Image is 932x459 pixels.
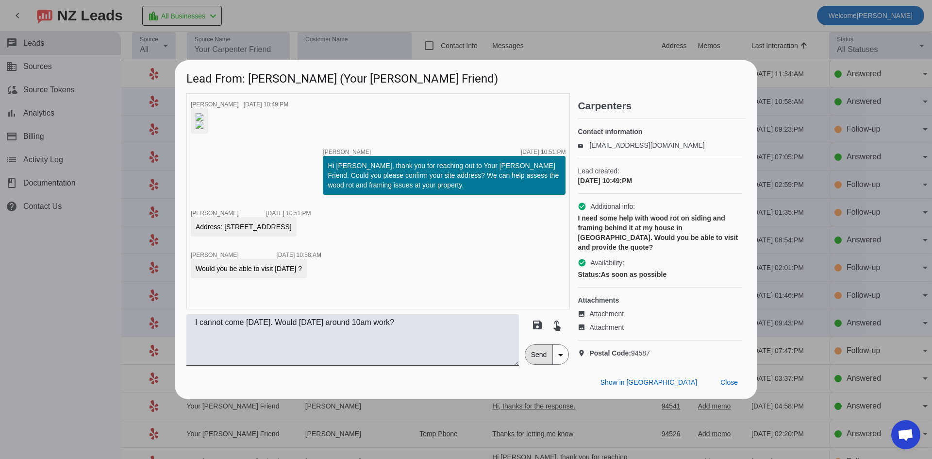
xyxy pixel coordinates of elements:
mat-icon: email [578,143,589,148]
div: As soon as possible [578,270,742,279]
mat-icon: touch_app [551,319,563,331]
div: [DATE] 10:49:PM [244,102,288,107]
span: 94587 [589,348,650,358]
h2: Carpenters [578,101,746,111]
span: [PERSON_NAME] [191,101,239,108]
span: Close [720,378,738,386]
mat-icon: arrow_drop_down [555,349,566,361]
div: [DATE] 10:49:PM [578,176,742,186]
strong: Status: [578,271,600,278]
h4: Attachments [578,295,742,305]
div: Address: [STREET_ADDRESS] [196,222,292,232]
div: [DATE] 10:58:AM [276,252,321,258]
span: Lead created: [578,166,742,176]
span: [PERSON_NAME] [323,149,371,155]
button: Close [713,374,746,391]
div: [DATE] 10:51:PM [266,210,311,216]
span: Availability: [590,258,624,268]
mat-icon: image [578,310,589,318]
div: [DATE] 10:51:PM [521,149,566,155]
span: [PERSON_NAME] [191,210,239,217]
mat-icon: save [532,319,543,331]
mat-icon: location_on [578,349,589,357]
span: Additional info: [590,202,635,211]
span: [PERSON_NAME] [191,252,239,258]
a: Attachment [578,323,742,332]
h4: Contact information [578,127,742,136]
span: Attachment [589,323,624,332]
div: I need some help with wood rot on siding and framing behind it at my house in [GEOGRAPHIC_DATA]. ... [578,213,742,252]
mat-icon: check_circle [578,258,586,267]
strong: Postal Code: [589,349,631,357]
img: 3YDHc8sGPL564GGWo2hzgg [196,121,203,129]
a: Attachment [578,309,742,319]
a: [EMAIL_ADDRESS][DOMAIN_NAME] [589,141,704,149]
mat-icon: check_circle [578,202,586,211]
mat-icon: image [578,323,589,331]
div: Hi [PERSON_NAME], thank you for reaching out to Your [PERSON_NAME] Friend. Could you please confi... [328,161,561,190]
div: Open chat [891,420,920,449]
span: Send [525,345,553,364]
button: Show in [GEOGRAPHIC_DATA] [593,374,705,391]
span: Show in [GEOGRAPHIC_DATA] [600,378,697,386]
span: Attachment [589,309,624,319]
div: Would you be able to visit [DATE] ? [196,264,302,273]
img: VtsfcoX1EWgSh_eoSZsSPA [196,113,203,121]
h1: Lead From: [PERSON_NAME] (Your [PERSON_NAME] Friend) [175,60,757,93]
